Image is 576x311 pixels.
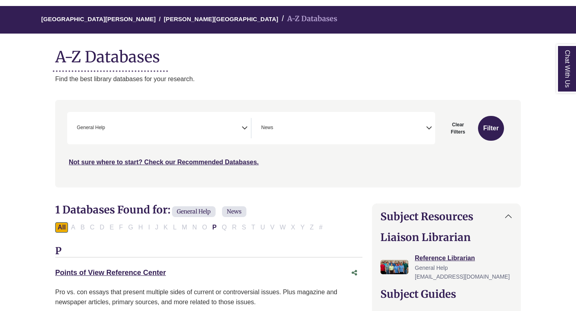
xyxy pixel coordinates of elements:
[55,42,521,66] h1: A-Z Databases
[77,124,105,132] span: General Help
[164,14,278,22] a: [PERSON_NAME][GEOGRAPHIC_DATA]
[478,116,504,141] button: Submit for Search Results
[415,255,475,261] a: Reference Librarian
[55,203,170,216] span: 1 Databases Found for:
[346,265,362,281] button: Share this database
[55,6,521,34] nav: breadcrumb
[55,100,521,187] nav: Search filters
[69,159,259,165] a: Not sure where to start? Check our Recommended Databases.
[440,116,476,141] button: Clear Filters
[372,204,520,229] button: Subject Resources
[415,265,448,271] span: General Help
[172,206,216,217] span: General Help
[107,126,110,132] textarea: Search
[278,13,337,25] li: A-Z Databases
[222,206,246,217] span: News
[55,74,521,84] p: Find the best library databases for your research.
[275,126,278,132] textarea: Search
[261,124,273,132] span: News
[380,288,512,300] h2: Subject Guides
[55,223,326,230] div: Alpha-list to filter by first letter of database name
[258,124,273,132] li: News
[55,245,362,257] h3: P
[74,124,105,132] li: General Help
[55,222,68,233] button: All
[210,222,219,233] button: Filter Results P
[380,231,512,243] h2: Liaison Librarian
[415,273,510,280] span: [EMAIL_ADDRESS][DOMAIN_NAME]
[380,260,408,274] img: Reference Librarian
[55,287,362,307] p: Pro vs. con essays that present multiple sides of current or controversial issues. Plus magazine ...
[55,269,166,277] a: Points of View Reference Center
[41,14,156,22] a: [GEOGRAPHIC_DATA][PERSON_NAME]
